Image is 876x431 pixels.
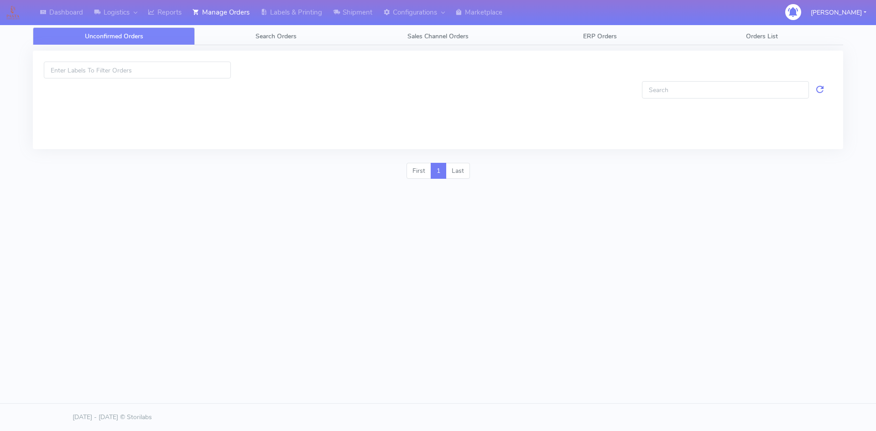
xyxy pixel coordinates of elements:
[255,32,297,41] span: Search Orders
[746,32,778,41] span: Orders List
[642,81,809,98] input: Search
[407,32,469,41] span: Sales Channel Orders
[431,163,446,179] a: 1
[804,3,873,22] button: [PERSON_NAME]
[583,32,617,41] span: ERP Orders
[85,32,143,41] span: Unconfirmed Orders
[44,62,231,78] input: Enter Labels To Filter Orders
[33,27,843,45] ul: Tabs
